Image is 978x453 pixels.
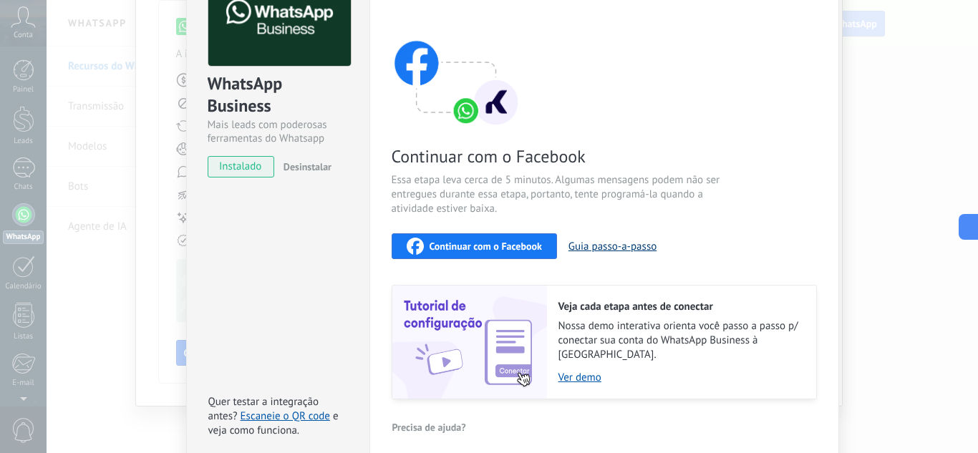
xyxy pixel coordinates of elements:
[208,409,339,437] span: e veja como funciona.
[392,422,466,432] span: Precisa de ajuda?
[392,233,557,259] button: Continuar com o Facebook
[558,371,802,384] a: Ver demo
[430,241,542,251] span: Continuar com o Facebook
[392,173,732,216] span: Essa etapa leva cerca de 5 minutos. Algumas mensagens podem não ser entregues durante essa etapa,...
[568,240,657,253] button: Guia passo-a-passo
[392,13,521,127] img: connect with facebook
[558,300,802,313] h2: Veja cada etapa antes de conectar
[208,72,349,118] div: WhatsApp Business
[208,395,319,423] span: Quer testar a integração antes?
[241,409,330,423] a: Escaneie o QR code
[392,417,467,438] button: Precisa de ajuda?
[558,319,802,362] span: Nossa demo interativa orienta você passo a passo p/ conectar sua conta do WhatsApp Business à [GE...
[284,160,331,173] span: Desinstalar
[208,118,349,145] div: Mais leads com poderosas ferramentas do Whatsapp
[278,156,331,177] button: Desinstalar
[392,145,732,167] span: Continuar com o Facebook
[208,156,273,177] span: instalado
